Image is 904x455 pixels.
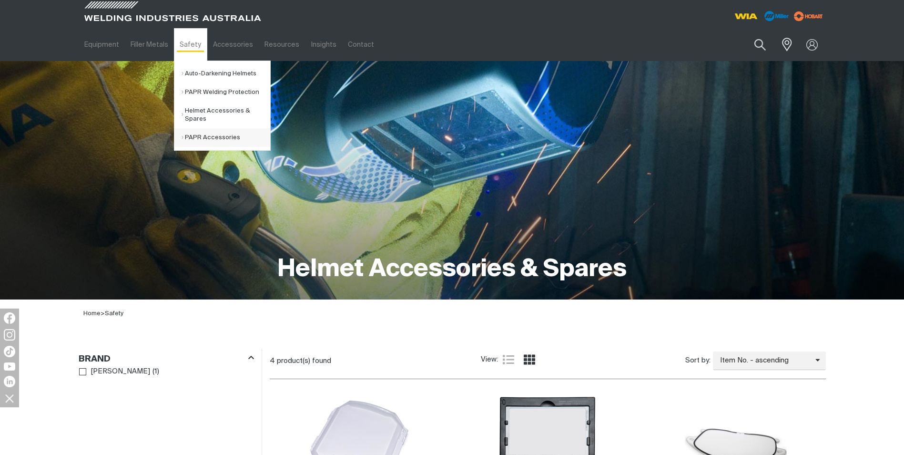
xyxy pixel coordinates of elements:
[731,33,776,56] input: Product name or item number...
[4,329,15,341] img: Instagram
[1,390,18,406] img: hide socials
[101,310,105,317] span: >
[174,28,207,61] a: Safety
[79,349,254,379] aside: Filters
[79,352,254,365] div: Brand
[791,9,826,23] img: miller
[105,310,123,317] a: Safety
[259,28,305,61] a: Resources
[305,28,342,61] a: Insights
[79,365,254,378] ul: Brand
[182,83,270,102] a: PAPR Welding Protection
[91,366,150,377] span: [PERSON_NAME]
[685,355,711,366] span: Sort by:
[182,102,270,128] a: Helmet Accessories & Spares
[4,346,15,357] img: TikTok
[481,354,498,365] span: View:
[79,354,111,365] h3: Brand
[4,312,15,324] img: Facebook
[713,355,815,366] span: Item No. - ascending
[503,354,514,365] a: List view
[342,28,380,61] a: Contact
[744,33,776,56] button: Search products
[79,28,125,61] a: Equipment
[277,254,627,285] h1: Helmet Accessories & Spares
[152,366,159,377] span: ( 1 )
[79,365,151,378] a: [PERSON_NAME]
[83,310,101,317] a: Home
[270,356,481,366] div: 4
[4,362,15,371] img: YouTube
[79,28,639,61] nav: Main
[182,128,270,147] a: PAPR Accessories
[277,357,331,364] span: product(s) found
[270,349,826,373] section: Product list controls
[182,64,270,83] a: Auto-Darkening Helmets
[207,28,259,61] a: Accessories
[125,28,174,61] a: Filler Metals
[174,61,271,151] ul: Safety Submenu
[4,376,15,387] img: LinkedIn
